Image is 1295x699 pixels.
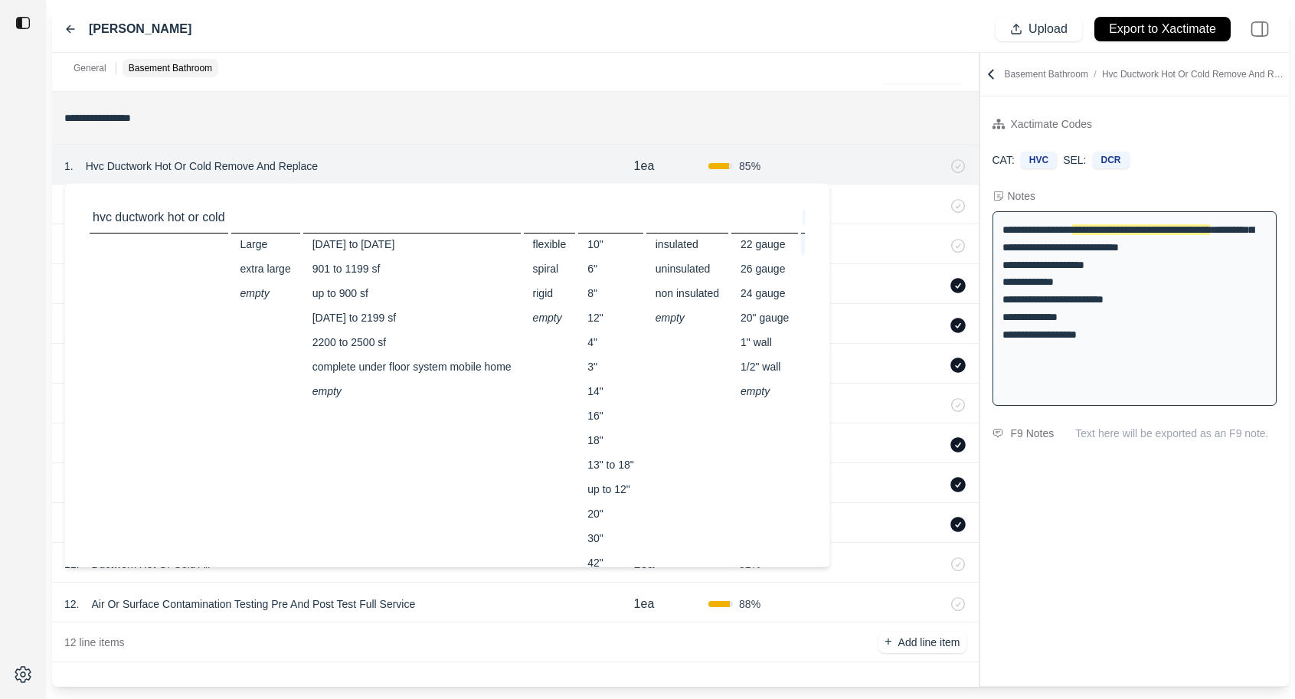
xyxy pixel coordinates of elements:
[993,429,1003,438] img: comment
[64,158,74,174] p: 1 .
[801,234,927,255] div: Remove and Replace
[524,234,576,255] div: flexible
[578,381,643,402] div: 14"
[634,595,655,613] p: 1ea
[524,307,576,328] div: empty
[303,332,521,353] div: 2200 to 2500 sf
[64,596,79,612] p: 12 .
[731,332,798,353] div: 1" wall
[801,332,927,353] div: material only
[1011,424,1055,443] div: F9 Notes
[739,158,760,174] span: 85 %
[646,234,728,255] div: insulated
[303,258,521,279] div: 901 to 1199 sf
[1243,12,1277,46] img: right-panel.svg
[578,258,643,279] div: 6"
[1094,17,1231,41] button: Export to Xactimate
[90,208,228,227] p: hvc ductwork hot or cold
[1005,68,1287,80] p: Basement Bathroom
[1021,152,1057,168] div: HVC
[803,208,927,227] p: Remove and Replace
[731,234,798,255] div: 22 gauge
[996,17,1082,41] button: Upload
[578,356,643,377] div: 3"
[303,234,521,255] div: 1200 to 1599
[85,593,421,615] p: Air Or Surface Contamination Testing Pre And Post Test Full Service
[731,381,798,402] div: empty
[731,356,798,377] div: 1/2" wall
[303,381,521,402] div: empty
[731,258,798,279] div: 26 gauge
[578,454,643,475] div: 13" to 18"
[1011,115,1093,133] div: Xactimate Codes
[731,307,798,328] div: 20" gauge
[524,283,576,304] div: rigid
[578,528,643,549] div: 30"
[303,356,521,377] div: complete under floor system mobile home
[231,234,300,255] div: Large
[1008,188,1036,204] div: Notes
[1028,21,1068,38] p: Upload
[74,62,106,74] p: General
[801,283,927,304] div: replace
[15,15,31,31] img: toggle sidebar
[646,258,728,279] div: uninsulated
[993,152,1015,168] p: CAT:
[578,332,643,353] div: 4"
[578,283,643,304] div: 8"
[231,283,300,304] div: empty
[129,62,212,74] p: Basement Bathroom
[231,258,300,279] div: extra large
[801,258,927,279] div: remove
[878,632,966,653] button: +Add line item
[634,157,655,175] p: 1ea
[898,635,960,650] p: Add line item
[801,356,927,377] div: detach and reset
[1109,21,1216,38] p: Export to Xactimate
[578,430,643,451] div: 18"
[80,155,324,177] p: Hvc Ductwork Hot Or Cold Remove And Replace
[303,307,521,328] div: 1600 to 2199 sf
[89,20,191,38] label: [PERSON_NAME]
[801,307,927,328] div: install only
[578,503,643,524] div: 20"
[1093,152,1130,168] div: DCR
[1088,69,1102,80] span: /
[578,552,643,573] div: 42"
[303,283,521,304] div: up to 900 sf
[739,596,760,612] span: 88 %
[646,307,728,328] div: empty
[646,283,728,304] div: non insulated
[578,405,643,426] div: 16"
[1063,152,1086,168] p: SEL:
[731,283,798,304] div: 24 gauge
[64,635,125,650] p: 12 line items
[885,633,891,651] p: +
[1075,426,1277,441] p: Text here will be exported as an F9 note.
[524,258,576,279] div: spiral
[578,307,643,328] div: 12"
[578,479,643,500] div: up to 12"
[578,234,643,255] div: 10"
